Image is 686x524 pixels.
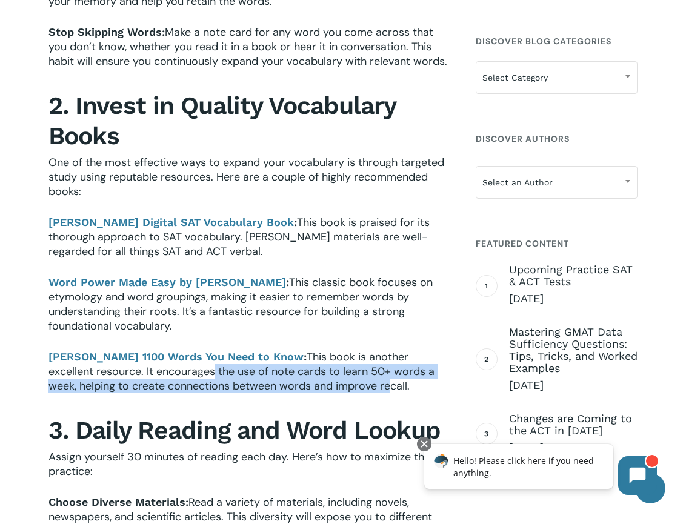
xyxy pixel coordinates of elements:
[476,61,638,94] span: Select Category
[476,233,638,254] h4: Featured Content
[48,350,304,364] a: [PERSON_NAME] 1100 Words You Need to Know
[476,128,638,150] h4: Discover Authors
[509,413,638,455] a: Changes are Coming to the ACT in [DATE] [DATE]
[48,215,294,230] a: [PERSON_NAME] Digital SAT Vocabulary Book
[286,276,289,288] b: :
[509,326,638,374] span: Mastering GMAT Data Sufficiency Questions: Tips, Tricks, and Worked Examples
[411,434,669,507] iframe: Chatbot
[48,416,441,445] strong: 3. Daily Reading and Word Lookup
[48,449,432,479] span: Assign yourself 30 minutes of reading each day. Here’s how to maximize this practice:
[48,25,447,68] span: Make a note card for any word you come across that you don’t know, whether you read it in a book ...
[509,264,638,288] span: Upcoming Practice SAT & ACT Tests
[476,30,638,52] h4: Discover Blog Categories
[476,166,638,199] span: Select an Author
[509,413,638,437] span: Changes are Coming to the ACT in [DATE]
[509,264,638,306] a: Upcoming Practice SAT & ACT Tests [DATE]
[48,350,435,393] span: This book is another excellent resource. It encourages the use of note cards to learn 50+ words a...
[48,496,188,508] b: Choose Diverse Materials:
[48,155,444,199] span: One of the most effective ways to expand your vocabulary is through targeted study using reputabl...
[304,350,307,363] b: :
[509,378,638,393] span: [DATE]
[48,215,430,259] span: This book is praised for its thorough approach to SAT vocabulary. [PERSON_NAME] materials are wel...
[476,65,637,90] span: Select Category
[509,291,638,306] span: [DATE]
[294,216,297,228] b: :
[48,25,165,38] b: Stop Skipping Words:
[48,275,433,333] span: This classic book focuses on etymology and word groupings, making it easier to remember words by ...
[509,326,638,393] a: Mastering GMAT Data Sufficiency Questions: Tips, Tricks, and Worked Examples [DATE]
[48,350,304,363] b: [PERSON_NAME] 1100 Words You Need to Know
[476,170,637,195] span: Select an Author
[48,216,294,228] b: [PERSON_NAME] Digital SAT Vocabulary Book
[48,91,396,150] strong: 2. Invest in Quality Vocabulary Books
[48,275,286,290] a: Word Power Made Easy by [PERSON_NAME]
[48,276,286,288] b: Word Power Made Easy by [PERSON_NAME]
